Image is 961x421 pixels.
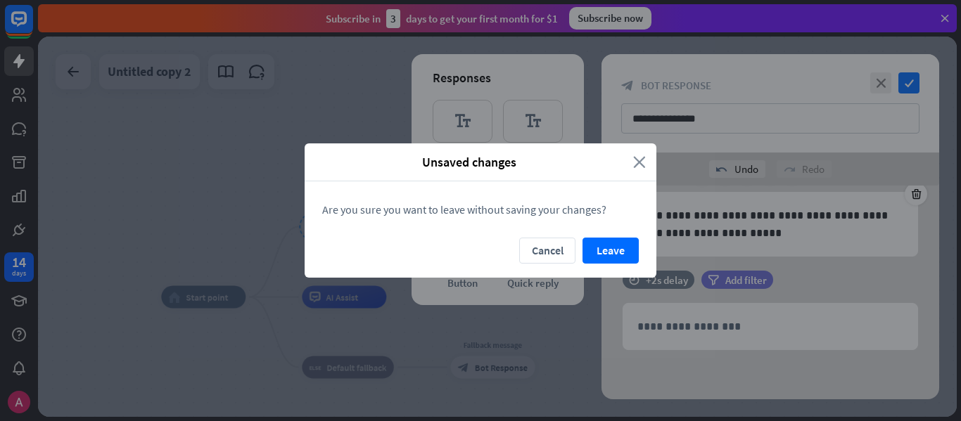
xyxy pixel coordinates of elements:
[583,238,639,264] button: Leave
[519,238,575,264] button: Cancel
[11,6,53,48] button: Open LiveChat chat widget
[315,154,623,170] span: Unsaved changes
[322,202,606,216] span: Are you sure you want to leave without saving your changes?
[633,154,646,170] i: close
